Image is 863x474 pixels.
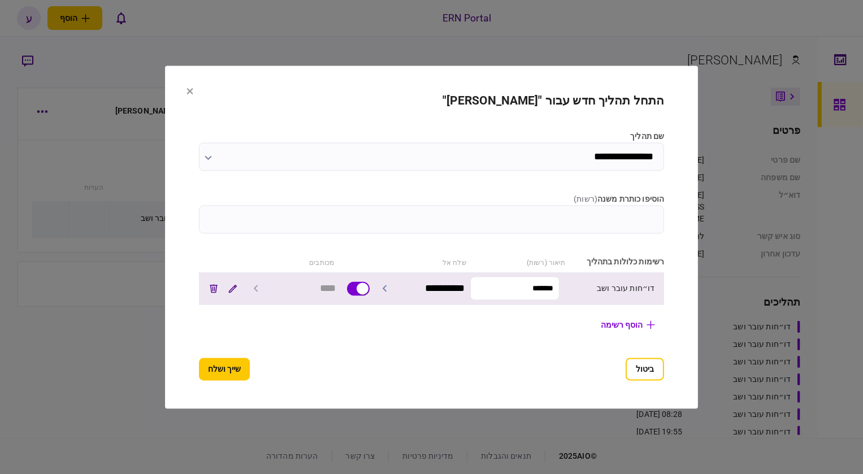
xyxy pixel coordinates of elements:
div: תיאור (רשות) [472,256,566,268]
div: שלח אל [374,256,467,268]
span: ( רשות ) [574,194,597,203]
button: הוסף רשימה [592,315,664,335]
div: דו״חות עובר ושב [565,282,654,294]
div: רשימות כלולות בתהליך [571,256,665,268]
h2: התחל תהליך חדש עבור "[PERSON_NAME]" [199,94,665,108]
label: הוסיפו כותרת משנה [199,193,665,205]
label: שם תהליך [199,131,665,142]
button: שייך ושלח [199,358,250,380]
button: ביטול [626,358,664,380]
input: שם תהליך [199,142,665,171]
input: הוסיפו כותרת משנה [199,205,665,233]
div: מכותבים [241,256,334,268]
